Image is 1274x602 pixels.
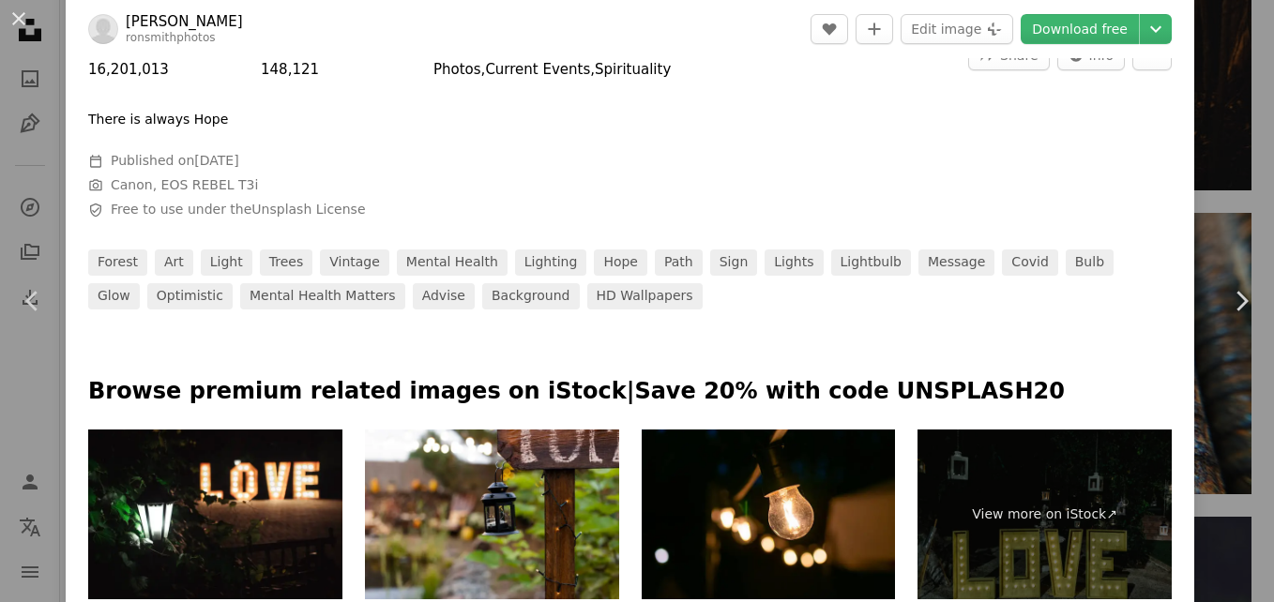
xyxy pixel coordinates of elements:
a: HD Wallpapers [587,283,703,309]
span: , [590,61,595,78]
img: A small black lantern hangs on a wooden sign of a stall at a fair [365,429,619,599]
a: Spirituality [595,61,671,78]
a: path [655,249,703,276]
p: Browse premium related images on iStock | Save 20% with code UNSPLASH20 [88,377,1172,407]
button: Choose download size [1140,14,1172,44]
a: Unsplash License [251,202,365,217]
a: covid [1002,249,1057,276]
span: Free to use under the [111,201,366,219]
img: Go to Ron Smith's profile [88,14,118,44]
time: September 12, 2017 at 11:52:38 AM EDT [194,153,238,168]
a: lightbulb [831,249,911,276]
a: message [918,249,994,276]
span: Published on [111,153,239,168]
a: art [155,249,193,276]
button: Canon, EOS REBEL T3i [111,176,258,195]
a: mental health [397,249,508,276]
a: sign [710,249,758,276]
button: Add to Collection [856,14,893,44]
a: forest [88,249,147,276]
a: glow [88,283,140,309]
a: lighting [515,249,587,276]
a: ronsmithphotos [126,31,216,44]
a: Next [1208,211,1274,391]
button: Edit image [901,14,1013,44]
a: advise [413,283,475,309]
a: lights [765,249,823,276]
a: vintage [320,249,389,276]
p: There is always Hope [88,111,228,129]
img: Night composition with a lantern and big letters LOVE in defocus. [88,429,342,599]
a: Current Events [485,61,590,78]
a: View more on iStock↗ [918,429,1172,599]
a: light [201,249,252,276]
a: bulb [1066,249,1114,276]
img: Close-up of glowing vintage string lights at night, creating a warm and cozy ambiance. Bokeh back... [642,429,896,599]
a: hope [594,249,647,276]
a: Download free [1021,14,1139,44]
a: background [482,283,580,309]
span: , [481,61,486,78]
a: [PERSON_NAME] [126,12,243,31]
a: mental health matters [240,283,405,309]
span: 148,121 [261,61,319,78]
button: Like [811,14,848,44]
a: trees [260,249,312,276]
a: Photos [433,61,481,78]
span: 16,201,013 [88,61,169,78]
a: optimistic [147,283,233,309]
